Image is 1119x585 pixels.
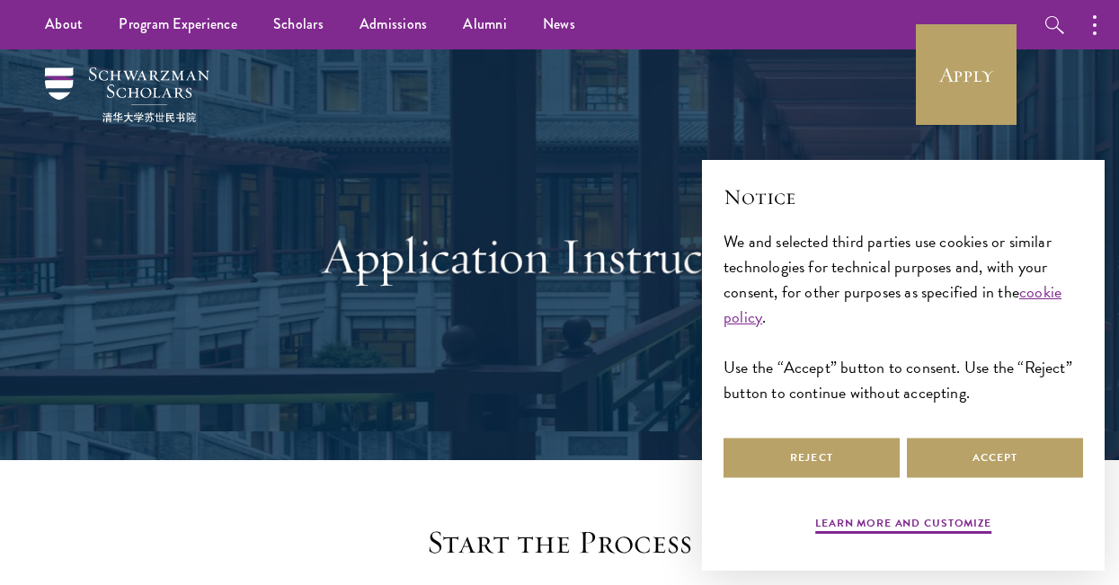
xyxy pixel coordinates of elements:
a: cookie policy [724,279,1061,329]
button: Reject [724,438,900,478]
button: Accept [907,438,1083,478]
h1: Application Instructions [250,224,870,287]
img: Schwarzman Scholars [45,67,209,122]
a: Apply [916,24,1017,125]
div: We and selected third parties use cookies or similar technologies for technical purposes and, wit... [724,229,1083,406]
button: Learn more and customize [815,515,991,536]
h2: Notice [724,182,1083,212]
h2: Start the Process [281,523,839,562]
